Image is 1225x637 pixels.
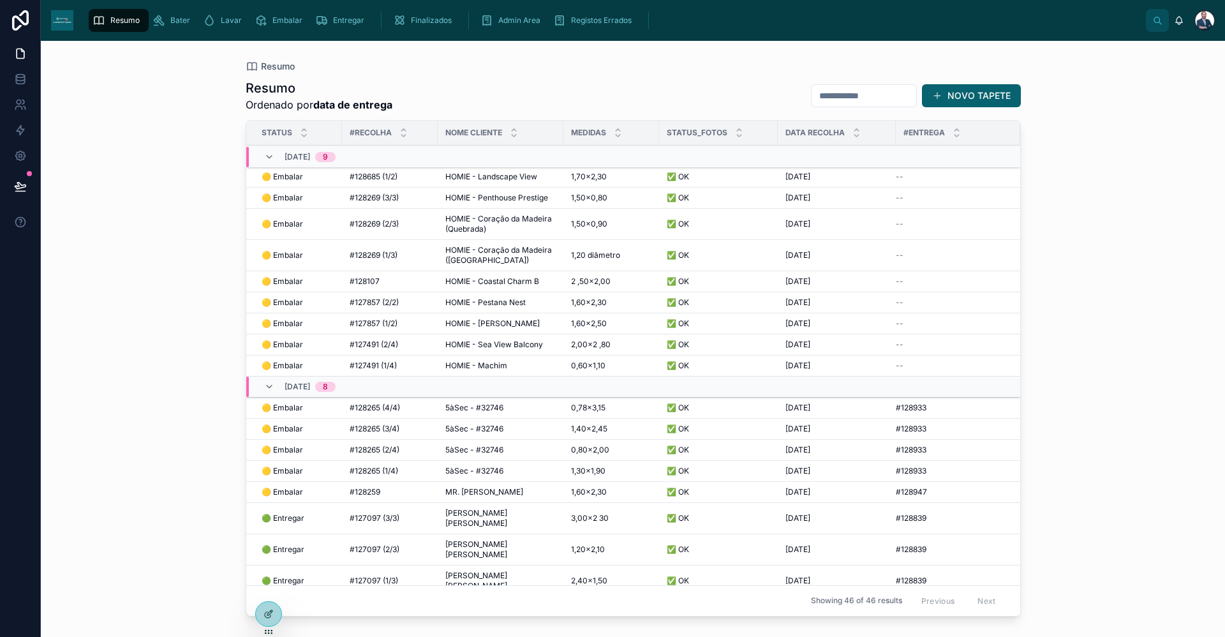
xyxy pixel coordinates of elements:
[896,219,903,229] span: --
[922,84,1021,107] button: NOVO TAPETE
[445,508,556,528] span: [PERSON_NAME] [PERSON_NAME]
[571,403,605,413] span: 0,78×3,15
[896,445,926,455] span: #128933
[667,340,770,350] a: ✅ OK
[350,219,430,229] a: #128269 (2/3)
[896,318,1005,329] a: --
[896,403,1005,413] a: #128933
[896,487,1005,497] a: #128947
[571,466,651,476] a: 1,30×1,90
[896,219,1005,229] a: --
[350,128,392,138] span: #Recolha
[350,361,397,371] span: #127491 (1/4)
[571,297,651,308] a: 1,60×2,30
[896,250,903,260] span: --
[389,9,461,32] a: Finalizados
[571,544,605,555] span: 1,20×2,10
[785,445,810,455] span: [DATE]
[199,9,251,32] a: Lavar
[785,276,810,287] span: [DATE]
[571,250,620,260] span: 1,20 diâmetro
[110,15,140,26] span: Resumo
[445,193,548,203] span: HOMIE - Penthouse Prestige
[785,318,810,329] span: [DATE]
[571,128,606,138] span: Medidas
[262,193,334,203] a: 🟡 Embalar
[896,544,1005,555] a: #128839
[262,276,334,287] a: 🟡 Embalar
[262,193,303,203] span: 🟡 Embalar
[571,424,651,434] a: 1,40×2,45
[262,172,303,182] span: 🟡 Embalar
[350,340,398,350] span: #127491 (2/4)
[262,250,303,260] span: 🟡 Embalar
[785,340,888,350] a: [DATE]
[785,340,810,350] span: [DATE]
[262,466,334,476] a: 🟡 Embalar
[350,466,430,476] a: #128265 (1/4)
[350,576,398,586] span: #127097 (1/3)
[571,466,605,476] span: 1,30×1,90
[785,513,888,523] a: [DATE]
[571,276,651,287] a: 2 ,50×2,00
[571,340,611,350] span: 2,00×2 ,80
[445,571,556,591] a: [PERSON_NAME] [PERSON_NAME]
[350,487,380,497] span: #128259
[445,403,556,413] a: 5àSec - #32746
[667,250,770,260] a: ✅ OK
[262,340,303,350] span: 🟡 Embalar
[571,340,651,350] a: 2,00×2 ,80
[785,487,810,497] span: [DATE]
[350,403,430,413] a: #128265 (4/4)
[445,340,556,350] a: HOMIE - Sea View Balcony
[571,361,605,371] span: 0,60×1,10
[262,487,303,497] span: 🟡 Embalar
[350,318,430,329] a: #127857 (1/2)
[785,513,810,523] span: [DATE]
[262,172,334,182] a: 🟡 Embalar
[896,172,903,182] span: --
[350,424,399,434] span: #128265 (3/4)
[51,10,73,31] img: App logo
[667,219,689,229] span: ✅ OK
[571,576,607,586] span: 2,40×1,50
[667,219,770,229] a: ✅ OK
[896,193,1005,203] a: --
[262,513,304,523] span: 🟢 Entregar
[571,318,651,329] a: 1,60×2,50
[785,297,888,308] a: [DATE]
[445,361,556,371] a: HOMIE - Machim
[571,297,607,308] span: 1,60×2,30
[350,466,398,476] span: #128265 (1/4)
[445,214,556,234] span: HOMIE - Coração da Madeira (Quebrada)
[333,15,364,26] span: Entregar
[785,276,888,287] a: [DATE]
[785,128,845,138] span: Data Recolha
[89,9,149,32] a: Resumo
[445,361,507,371] span: HOMIE - Machim
[785,172,810,182] span: [DATE]
[896,576,926,586] span: #128839
[323,382,328,392] div: 8
[785,445,888,455] a: [DATE]
[667,361,770,371] a: ✅ OK
[667,513,689,523] span: ✅ OK
[411,15,452,26] span: Finalizados
[896,193,903,203] span: --
[498,15,540,26] span: Admin Area
[785,250,888,260] a: [DATE]
[350,403,400,413] span: #128265 (4/4)
[571,318,607,329] span: 1,60×2,50
[262,403,303,413] span: 🟡 Embalar
[785,361,888,371] a: [DATE]
[667,513,770,523] a: ✅ OK
[785,172,888,182] a: [DATE]
[261,60,295,73] span: Resumo
[445,539,556,560] span: [PERSON_NAME] [PERSON_NAME]
[896,466,1005,476] a: #128933
[571,487,651,497] a: 1,60×2,30
[571,445,609,455] span: 0,80×2,00
[262,219,334,229] a: 🟡 Embalar
[896,424,1005,434] a: #128933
